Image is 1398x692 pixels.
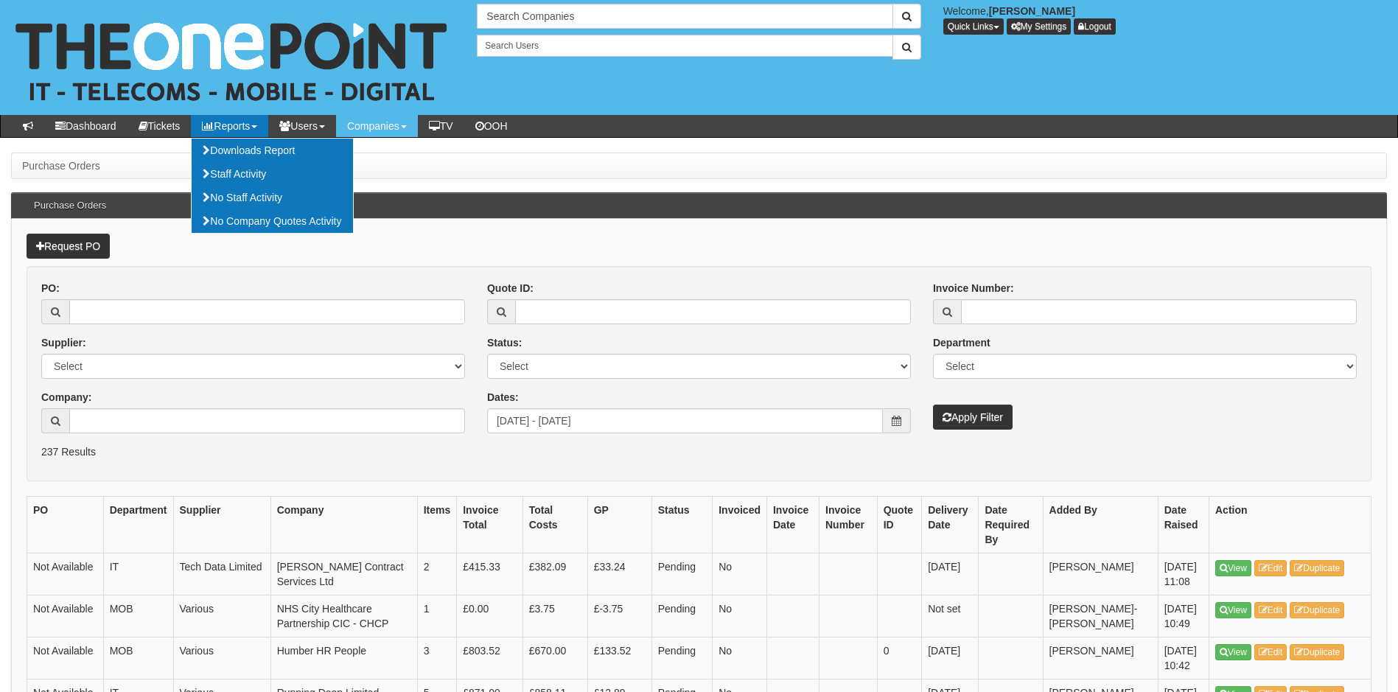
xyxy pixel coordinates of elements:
td: No [713,595,767,637]
a: Duplicate [1290,560,1344,576]
td: [PERSON_NAME] [1043,637,1158,679]
li: Purchase Orders [22,158,100,173]
td: 3 [417,637,457,679]
th: Invoice Number [819,497,878,553]
th: Date Raised [1158,497,1209,553]
a: Edit [1254,560,1287,576]
td: [PERSON_NAME] [1043,553,1158,595]
th: Date Required By [979,497,1043,553]
a: Users [268,115,336,137]
td: No [713,553,767,595]
label: Department [933,335,990,350]
input: Search Companies [477,4,892,29]
td: Not Available [27,553,104,595]
p: 237 Results [41,444,1357,459]
td: Pending [651,553,712,595]
a: View [1215,602,1251,618]
a: Request PO [27,234,110,259]
a: View [1215,560,1251,576]
th: Supplier [173,497,270,553]
th: Added By [1043,497,1158,553]
td: £670.00 [522,637,587,679]
th: Status [651,497,712,553]
td: Not Available [27,637,104,679]
b: [PERSON_NAME] [989,5,1075,17]
td: [DATE] [922,553,979,595]
th: PO [27,497,104,553]
a: TV [418,115,464,137]
th: GP [587,497,651,553]
td: No [713,637,767,679]
td: Various [173,637,270,679]
td: Tech Data Limited [173,553,270,595]
a: OOH [464,115,519,137]
a: View [1215,644,1251,660]
td: £0.00 [457,595,523,637]
td: £-3.75 [587,595,651,637]
a: Duplicate [1290,644,1344,660]
a: Downloads Report [192,139,352,162]
td: [DATE] [922,637,979,679]
td: £133.52 [587,637,651,679]
td: MOB [103,637,173,679]
td: MOB [103,595,173,637]
td: £803.52 [457,637,523,679]
td: £382.09 [522,553,587,595]
a: No Company Quotes Activity [192,209,352,233]
label: Quote ID: [487,281,534,296]
th: Invoiced [713,497,767,553]
a: No Staff Activity [192,186,352,209]
a: Reports [191,115,268,137]
a: Dashboard [44,115,127,137]
td: [DATE] 11:08 [1158,553,1209,595]
input: Search Users [477,35,892,57]
td: 1 [417,595,457,637]
td: Not Available [27,595,104,637]
td: Not set [922,595,979,637]
td: Pending [651,595,712,637]
a: Duplicate [1290,602,1344,618]
a: Edit [1254,644,1287,660]
a: My Settings [1007,18,1072,35]
td: 0 [877,637,921,679]
td: [PERSON_NAME]-[PERSON_NAME] [1043,595,1158,637]
td: IT [103,553,173,595]
td: [DATE] 10:42 [1158,637,1209,679]
th: Company [270,497,417,553]
label: Company: [41,390,91,405]
label: Status: [487,335,522,350]
td: [PERSON_NAME] Contract Services Ltd [270,553,417,595]
td: £415.33 [457,553,523,595]
th: Department [103,497,173,553]
td: Pending [651,637,712,679]
div: Welcome, [932,4,1398,35]
a: Companies [336,115,418,137]
label: PO: [41,281,60,296]
th: Items [417,497,457,553]
button: Quick Links [943,18,1004,35]
th: Invoice Total [457,497,523,553]
button: Apply Filter [933,405,1013,430]
a: Staff Activity [192,162,352,186]
th: Invoice Date [766,497,819,553]
td: £33.24 [587,553,651,595]
td: £3.75 [522,595,587,637]
th: Total Costs [522,497,587,553]
a: Edit [1254,602,1287,618]
label: Invoice Number: [933,281,1014,296]
a: Tickets [127,115,192,137]
label: Dates: [487,390,519,405]
td: [DATE] 10:49 [1158,595,1209,637]
td: Humber HR People [270,637,417,679]
th: Quote ID [877,497,921,553]
label: Supplier: [41,335,86,350]
td: Various [173,595,270,637]
td: 2 [417,553,457,595]
h3: Purchase Orders [27,193,113,218]
th: Action [1209,497,1371,553]
td: NHS City Healthcare Partnership CIC - CHCP [270,595,417,637]
a: Logout [1074,18,1116,35]
th: Delivery Date [922,497,979,553]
